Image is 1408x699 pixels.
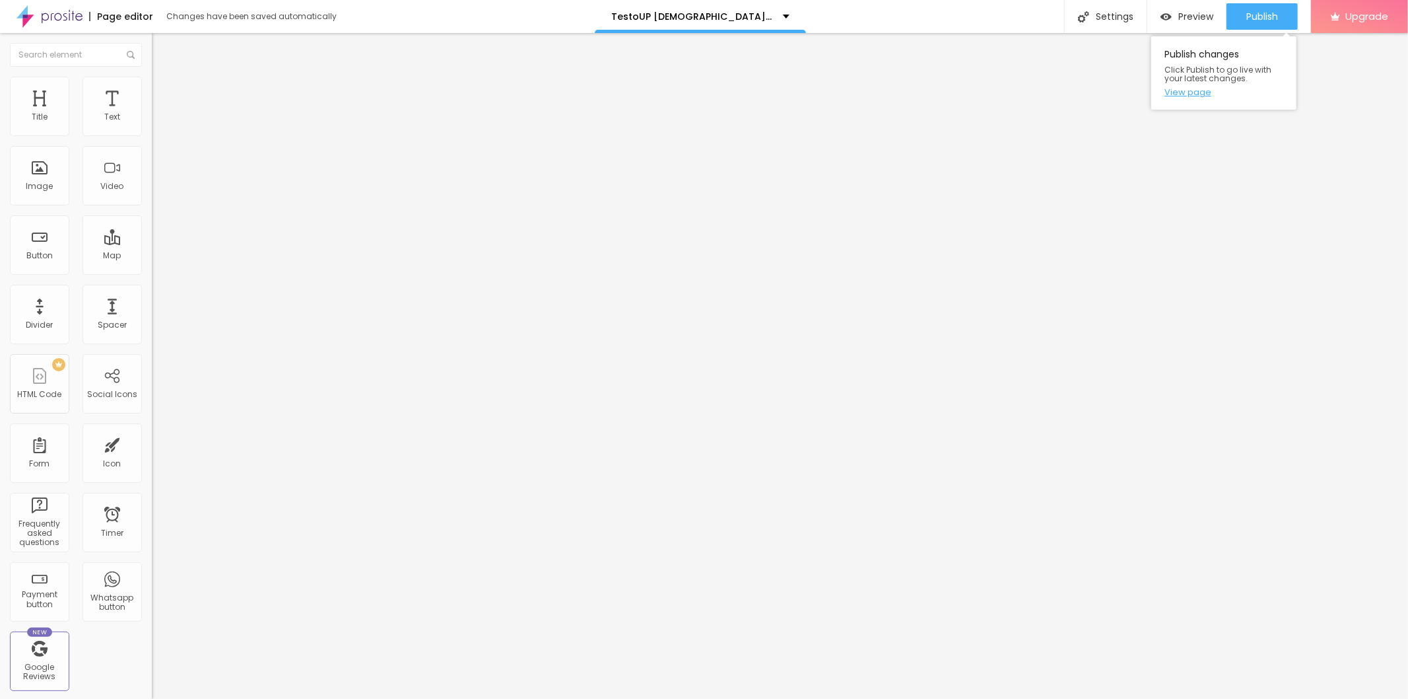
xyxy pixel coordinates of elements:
input: Search element [10,43,142,67]
img: Icone [1078,11,1089,22]
div: Publish changes [1151,36,1296,110]
div: HTML Code [18,390,62,399]
p: TestoUP [DEMOGRAPHIC_DATA][MEDICAL_DATA] Reviews Updated 2025 [611,12,773,21]
img: Icone [127,51,135,59]
span: Preview [1178,11,1213,22]
button: Publish [1226,3,1298,30]
div: Page editor [89,12,153,21]
div: Image [26,182,53,191]
div: Social Icons [87,390,137,399]
button: Preview [1147,3,1226,30]
div: Map [104,251,121,260]
div: Whatsapp button [86,593,138,612]
div: Button [26,251,53,260]
div: New [27,628,52,637]
img: view-1.svg [1160,11,1172,22]
div: Timer [101,529,123,538]
span: Click Publish to go live with your latest changes. [1164,65,1283,83]
div: Video [101,182,124,191]
div: Title [32,112,48,122]
span: Upgrade [1345,11,1388,22]
div: Payment button [13,590,65,609]
span: Publish [1246,11,1278,22]
iframe: Editor [152,33,1408,699]
div: Form [30,459,50,468]
div: Spacer [98,320,127,330]
a: View page [1164,88,1283,96]
div: Icon [104,459,121,468]
div: Changes have been saved automatically [166,13,337,20]
div: Text [104,112,120,122]
div: Google Reviews [13,663,65,682]
div: Divider [26,320,53,330]
div: Frequently asked questions [13,519,65,548]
